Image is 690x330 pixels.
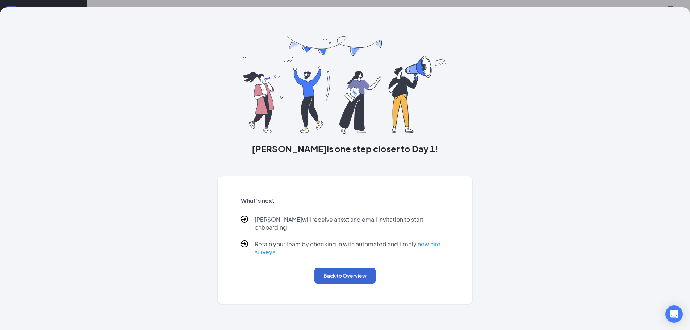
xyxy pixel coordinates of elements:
[255,216,449,231] p: [PERSON_NAME] will receive a text and email invitation to start onboarding
[218,142,473,155] h3: [PERSON_NAME] is one step closer to Day 1!
[243,36,447,134] img: you are all set
[255,240,449,256] p: Retain your team by checking in with automated and timely
[241,197,449,205] h5: What’s next
[314,268,376,284] button: Back to Overview
[255,240,440,256] a: new hire surveys
[665,305,683,323] div: Open Intercom Messenger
